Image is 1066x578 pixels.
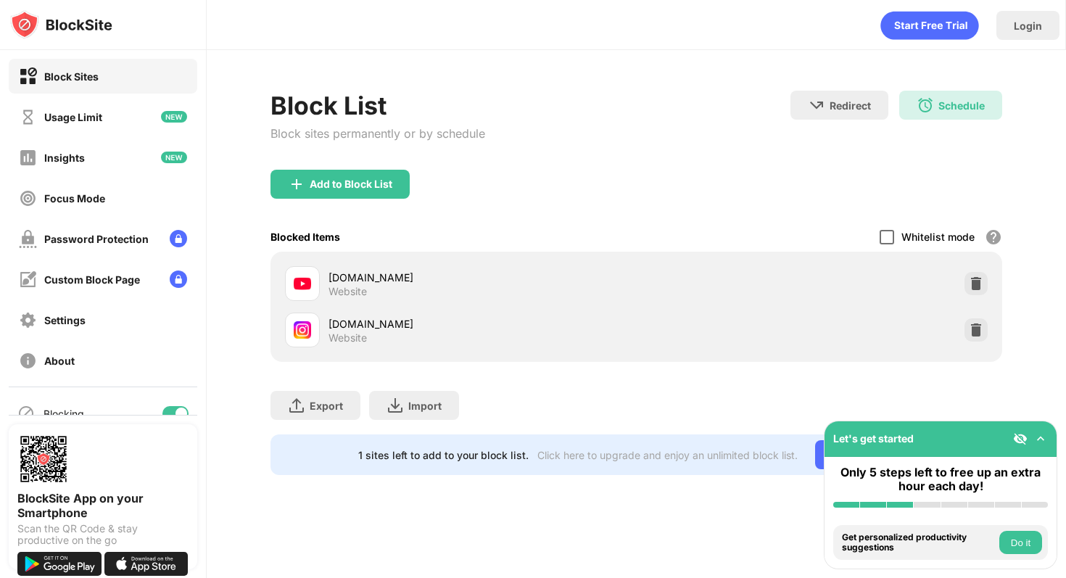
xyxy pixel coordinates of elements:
[44,408,84,420] div: Blocking
[310,178,392,190] div: Add to Block List
[830,99,871,112] div: Redirect
[44,192,105,205] div: Focus Mode
[833,466,1048,493] div: Only 5 steps left to free up an extra hour each day!
[408,400,442,412] div: Import
[329,331,367,344] div: Website
[19,189,37,207] img: focus-off.svg
[880,11,979,40] div: animation
[19,352,37,370] img: about-off.svg
[1033,432,1048,446] img: omni-setup-toggle.svg
[537,449,798,461] div: Click here to upgrade and enjoy an unlimited block list.
[104,552,189,576] img: download-on-the-app-store.svg
[161,111,187,123] img: new-icon.svg
[1014,20,1042,32] div: Login
[815,440,914,469] div: Go Unlimited
[19,67,37,86] img: block-on.svg
[294,275,311,292] img: favicons
[44,111,102,123] div: Usage Limit
[270,126,485,141] div: Block sites permanently or by schedule
[999,531,1042,554] button: Do it
[329,316,636,331] div: [DOMAIN_NAME]
[19,271,37,289] img: customize-block-page-off.svg
[19,311,37,329] img: settings-off.svg
[44,233,149,245] div: Password Protection
[44,152,85,164] div: Insights
[329,285,367,298] div: Website
[329,270,636,285] div: [DOMAIN_NAME]
[17,405,35,422] img: blocking-icon.svg
[1013,432,1028,446] img: eye-not-visible.svg
[17,433,70,485] img: options-page-qr-code.png
[17,523,189,546] div: Scan the QR Code & stay productive on the go
[44,70,99,83] div: Block Sites
[19,230,37,248] img: password-protection-off.svg
[270,231,340,243] div: Blocked Items
[294,321,311,339] img: favicons
[310,400,343,412] div: Export
[842,532,996,553] div: Get personalized productivity suggestions
[938,99,985,112] div: Schedule
[161,152,187,163] img: new-icon.svg
[44,355,75,367] div: About
[358,449,529,461] div: 1 sites left to add to your block list.
[170,230,187,247] img: lock-menu.svg
[19,149,37,167] img: insights-off.svg
[17,552,102,576] img: get-it-on-google-play.svg
[833,432,914,445] div: Let's get started
[19,108,37,126] img: time-usage-off.svg
[901,231,975,243] div: Whitelist mode
[17,491,189,520] div: BlockSite App on your Smartphone
[44,273,140,286] div: Custom Block Page
[44,314,86,326] div: Settings
[10,10,112,39] img: logo-blocksite.svg
[170,271,187,288] img: lock-menu.svg
[270,91,485,120] div: Block List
